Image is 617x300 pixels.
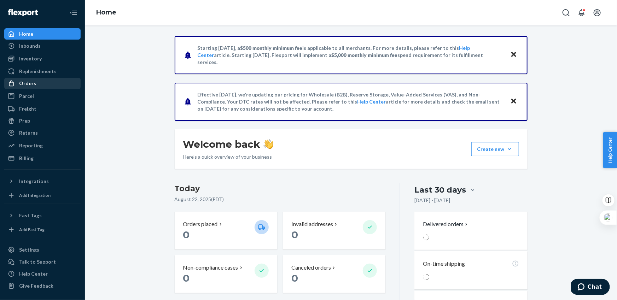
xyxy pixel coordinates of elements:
[4,280,81,292] button: Give Feedback
[283,255,385,293] button: Canceled orders 0
[19,80,36,87] div: Orders
[291,264,331,272] p: Canceled orders
[19,93,34,100] div: Parcel
[263,139,273,149] img: hand-wave emoji
[4,210,81,221] button: Fast Tags
[96,8,116,16] a: Home
[183,220,218,228] p: Orders placed
[4,153,81,164] a: Billing
[198,91,504,112] p: Effective [DATE], we're updating our pricing for Wholesale (B2B), Reserve Storage, Value-Added Se...
[19,258,56,265] div: Talk to Support
[19,212,42,219] div: Fast Tags
[19,30,33,37] div: Home
[590,6,604,20] button: Open account menu
[332,52,398,58] span: $5,000 monthly minimum fee
[8,9,38,16] img: Flexport logo
[423,220,469,228] button: Delivered orders
[283,212,385,249] button: Invalid addresses 0
[291,229,298,241] span: 0
[509,50,518,60] button: Close
[4,40,81,52] a: Inbounds
[4,78,81,89] a: Orders
[19,42,41,49] div: Inbounds
[4,66,81,77] a: Replenishments
[19,68,57,75] div: Replenishments
[414,197,450,204] p: [DATE] - [DATE]
[575,6,589,20] button: Open notifications
[4,140,81,151] a: Reporting
[291,220,333,228] p: Invalid addresses
[19,117,30,124] div: Prep
[183,229,190,241] span: 0
[66,6,81,20] button: Close Navigation
[19,246,39,253] div: Settings
[4,190,81,201] a: Add Integration
[19,270,48,277] div: Help Center
[414,184,466,195] div: Last 30 days
[19,142,43,149] div: Reporting
[19,55,42,62] div: Inventory
[357,99,386,105] a: Help Center
[19,129,38,136] div: Returns
[4,103,81,114] a: Freight
[4,28,81,40] a: Home
[198,45,504,66] p: Starting [DATE], a is applicable to all merchants. For more details, please refer to this article...
[183,272,190,284] span: 0
[19,282,53,289] div: Give Feedback
[291,272,298,284] span: 0
[175,255,277,293] button: Non-compliance cases 0
[4,53,81,64] a: Inventory
[4,256,81,267] button: Talk to Support
[559,6,573,20] button: Open Search Box
[240,45,303,51] span: $500 monthly minimum fee
[4,90,81,102] a: Parcel
[471,142,519,156] button: Create new
[4,224,81,235] a: Add Fast Tag
[19,105,36,112] div: Freight
[4,115,81,127] a: Prep
[175,196,386,203] p: August 22, 2025 ( PDT )
[91,2,122,23] ol: breadcrumbs
[4,244,81,255] a: Settings
[4,127,81,139] a: Returns
[175,212,277,249] button: Orders placed 0
[19,178,49,185] div: Integrations
[423,260,465,268] p: On-time shipping
[571,279,610,296] iframe: Opens a widget where you can chat to one of our agents
[175,183,386,194] h3: Today
[603,132,617,168] button: Help Center
[19,155,34,162] div: Billing
[19,227,45,233] div: Add Fast Tag
[4,268,81,280] a: Help Center
[509,96,518,107] button: Close
[4,176,81,187] button: Integrations
[183,138,273,151] h1: Welcome back
[183,264,238,272] p: Non-compliance cases
[19,192,51,198] div: Add Integration
[183,153,273,160] p: Here’s a quick overview of your business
